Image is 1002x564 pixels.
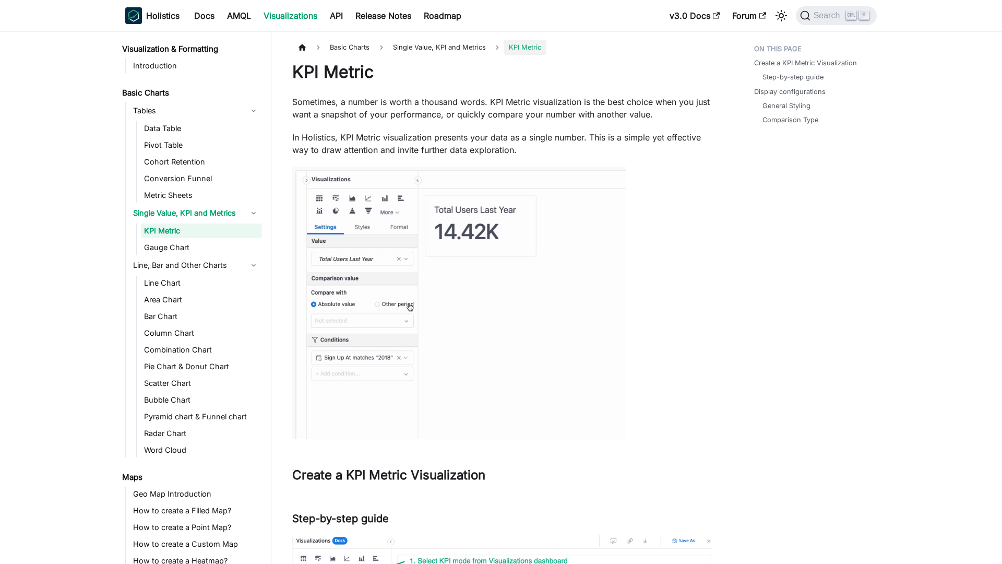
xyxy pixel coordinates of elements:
a: Metric Sheets [141,188,262,203]
a: Comparison Type [762,115,818,125]
a: Cohort Retention [141,155,262,169]
a: Introduction [130,58,262,73]
a: Forum [726,7,772,24]
a: Display configurations [754,87,826,97]
a: Basic Charts [119,86,262,100]
img: Holistics [125,7,142,24]
a: How to create a Custom Map [130,537,262,551]
kbd: K [859,10,869,20]
a: Visualizations [257,7,324,24]
a: Line, Bar and Other Charts [130,257,262,274]
a: General Styling [762,101,810,111]
a: Conversion Funnel [141,171,262,186]
button: Search (Ctrl+K) [796,6,877,25]
a: Combination Chart [141,343,262,357]
a: How to create a Filled Map? [130,503,262,518]
span: KPI Metric [504,40,546,55]
a: Create a KPI Metric Visualization [754,58,857,68]
a: Release Notes [349,7,417,24]
nav: Breadcrumbs [292,40,712,55]
button: Switch between dark and light mode (currently light mode) [773,7,790,24]
a: AMQL [221,7,257,24]
a: Pivot Table [141,138,262,152]
a: Bubble Chart [141,393,262,407]
span: Search [810,11,846,20]
a: Scatter Chart [141,376,262,391]
a: Word Cloud [141,443,262,457]
a: KPI Metric [141,224,262,238]
a: Area Chart [141,292,262,307]
a: HolisticsHolistics [125,7,180,24]
h3: Step-by-step guide [292,512,712,525]
a: v3.0 Docs [663,7,726,24]
a: Column Chart [141,326,262,340]
a: Bar Chart [141,309,262,324]
a: Radar Chart [141,426,262,441]
a: How to create a Point Map? [130,520,262,535]
a: Pyramid chart & Funnel chart [141,409,262,424]
span: Single Value, KPI and Metrics [388,40,491,55]
a: Line Chart [141,276,262,290]
a: Roadmap [417,7,468,24]
h2: Create a KPI Metric Visualization [292,467,712,487]
h1: KPI Metric [292,62,712,83]
p: In Holistics, KPI Metric visualization presents your data as a single number. This is a simple ye... [292,131,712,156]
a: Visualization & Formatting [119,42,262,56]
a: Docs [188,7,221,24]
a: Maps [119,470,262,485]
a: Pie Chart & Donut Chart [141,359,262,374]
a: Step-by-step guide [762,72,824,82]
a: Home page [292,40,312,55]
a: Data Table [141,121,262,136]
b: Holistics [146,9,180,22]
a: Tables [130,102,262,119]
a: API [324,7,349,24]
a: Geo Map Introduction [130,487,262,501]
span: Basic Charts [325,40,375,55]
nav: Docs sidebar [115,31,271,564]
a: Single Value, KPI and Metrics [130,205,262,221]
p: Sometimes, a number is worth a thousand words. KPI Metric visualization is the best choice when y... [292,96,712,121]
a: Gauge Chart [141,240,262,255]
